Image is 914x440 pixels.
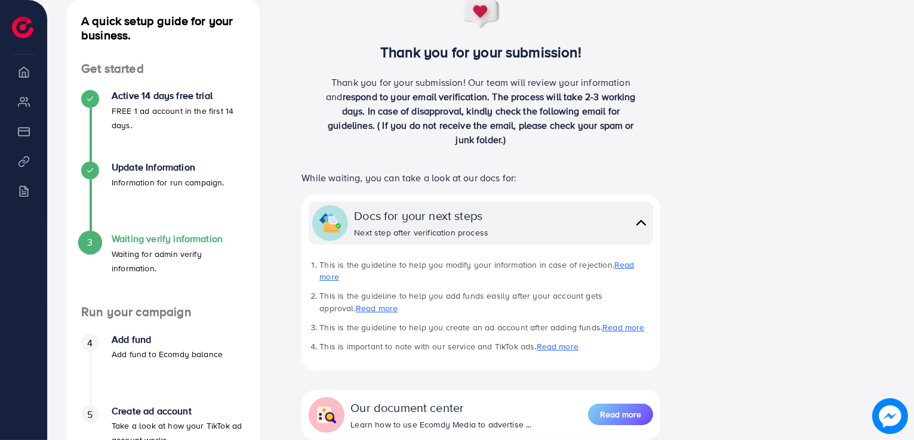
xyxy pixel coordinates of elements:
h4: A quick setup guide for your business. [67,14,260,42]
img: collapse [633,214,650,231]
h3: Thank you for your submission! [282,44,680,61]
a: Read more [356,302,398,314]
h4: Get started [67,61,260,76]
a: Read more [602,321,644,333]
li: Add fund [67,334,260,405]
img: image [876,402,904,430]
p: While waiting, you can take a look at our docs for: [301,171,660,185]
li: This is the guideline to help you modify your information in case of rejection. [319,259,653,283]
img: collapse [319,212,341,234]
li: Active 14 days free trial [67,90,260,162]
span: Read more [600,408,641,420]
li: This is the guideline to help you create an ad account after adding funds. [319,321,653,333]
span: 3 [87,236,93,249]
h4: Active 14 days free trial [112,90,245,101]
li: This is important to note with our service and TikTok ads. [319,340,653,352]
span: respond to your email verification. The process will take 2-3 working days. In case of disapprova... [328,90,636,146]
a: Read more [588,402,653,426]
li: Update Information [67,162,260,233]
p: Information for run campaign. [112,175,224,190]
p: Thank you for your submission! Our team will review your information and [322,75,641,147]
a: Read more [319,259,634,283]
span: 5 [87,408,93,422]
h4: Update Information [112,162,224,173]
div: Next step after verification process [354,227,488,238]
p: Add fund to Ecomdy balance [112,347,223,361]
h4: Add fund [112,334,223,345]
h4: Create ad account [112,405,245,417]
div: Our document center [350,399,531,416]
p: Waiting for admin verify information. [112,247,245,275]
h4: Run your campaign [67,305,260,320]
img: collapse [316,404,337,426]
div: Docs for your next steps [354,207,488,224]
a: Read more [537,340,578,352]
h4: Waiting verify information [112,233,245,244]
img: logo [12,17,33,38]
li: This is the guideline to help you add funds easily after your account gets approval. [319,290,653,314]
p: FREE 1 ad account in the first 14 days. [112,104,245,132]
li: Waiting verify information [67,233,260,305]
button: Read more [588,404,653,425]
div: Learn how to use Ecomdy Media to advertise ... [350,419,531,430]
span: 4 [87,336,93,350]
